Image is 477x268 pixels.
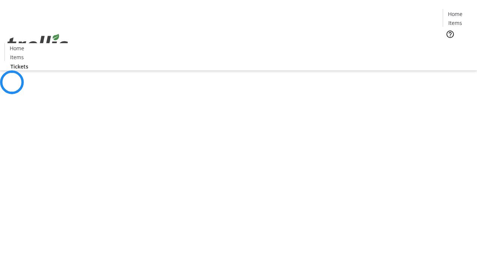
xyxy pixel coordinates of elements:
span: Items [10,53,24,61]
a: Home [443,10,467,18]
a: Tickets [4,63,34,70]
a: Items [5,53,29,61]
button: Help [443,27,458,42]
a: Home [5,44,29,52]
a: Items [443,19,467,27]
span: Home [448,10,462,18]
span: Items [448,19,462,27]
span: Home [10,44,24,52]
span: Tickets [449,43,467,51]
img: Orient E2E Organization lhBmHSUuno's Logo [4,26,71,63]
span: Tickets [10,63,28,70]
a: Tickets [443,43,473,51]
